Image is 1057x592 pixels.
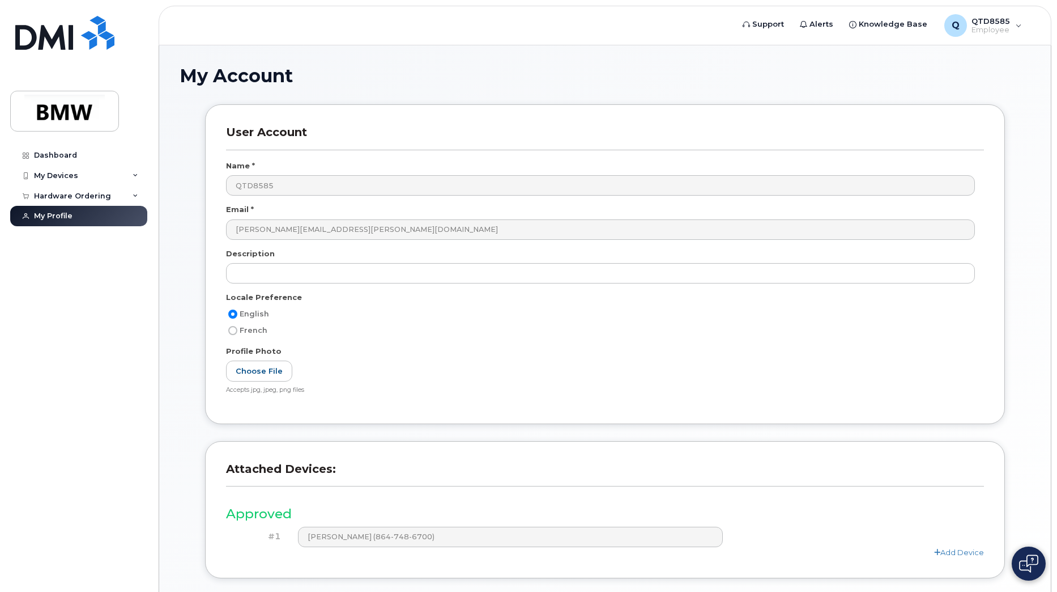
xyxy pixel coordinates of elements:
h3: Attached Devices: [226,462,984,487]
h4: #1 [235,532,281,542]
input: English [228,310,237,319]
a: Add Device [934,548,984,557]
span: French [240,326,267,335]
label: Email * [226,204,254,215]
label: Locale Preference [226,292,302,303]
h3: User Account [226,125,984,150]
div: Accepts jpg, jpeg, png files [226,386,975,395]
label: Name * [226,160,255,171]
label: Profile Photo [226,346,282,357]
label: Choose File [226,361,292,382]
h3: Approved [226,507,984,521]
img: Open chat [1019,555,1038,573]
h1: My Account [180,66,1030,86]
input: French [228,326,237,335]
label: Description [226,248,275,259]
span: English [240,310,269,318]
